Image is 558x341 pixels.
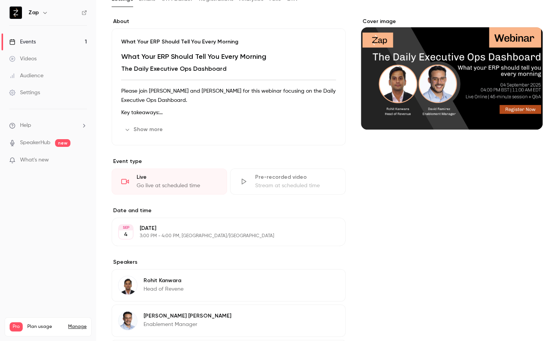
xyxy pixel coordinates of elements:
img: Zap [10,7,22,19]
div: SEP [119,225,133,230]
div: Events [9,38,36,46]
div: Go live at scheduled time [137,182,217,190]
p: Event type [112,158,346,165]
section: Cover image [361,18,543,130]
p: [DATE] [140,225,305,232]
div: Videos [9,55,37,63]
div: Pre-recorded video [255,173,336,181]
div: Settings [9,89,40,96]
span: Pro [10,322,23,331]
button: Show more [121,123,167,136]
img: Rohit Kanwara [119,276,137,294]
p: What Your ERP Should Tell You Every Morning [121,38,336,46]
a: SpeakerHub [20,139,50,147]
p: Enablement Manager [144,321,231,328]
p: Key takeaways: [121,108,336,117]
div: Audience [9,72,43,80]
div: Live [137,173,217,181]
div: David Ramirez[PERSON_NAME] [PERSON_NAME]Enablement Manager [112,304,346,337]
label: Cover image [361,18,543,25]
div: LiveGo live at scheduled time [112,168,227,195]
h2: The Daily Executive Ops Dashboard [121,64,336,73]
h6: Zap [28,9,39,17]
p: [PERSON_NAME] [PERSON_NAME] [144,312,231,320]
p: Please join [PERSON_NAME] and [PERSON_NAME] for this webinar focusing on the Daily Executive Ops ... [121,86,336,105]
div: Pre-recorded videoStream at scheduled time [230,168,346,195]
p: Head of Revene [144,285,184,293]
li: help-dropdown-opener [9,121,87,130]
div: Rohit KanwaraRohit KanwaraHead of Revene [112,269,346,301]
span: Help [20,121,31,130]
span: new [55,139,70,147]
p: Rohit Kanwara [144,277,184,284]
p: 4 [124,231,128,238]
label: Speakers [112,258,346,266]
img: David Ramirez [119,311,137,330]
a: Manage [68,324,87,330]
span: What's new [20,156,49,164]
label: Date and time [112,207,346,215]
div: Stream at scheduled time [255,182,336,190]
label: About [112,18,346,25]
span: Plan usage [27,324,63,330]
h1: What Your ERP Should Tell You Every Morning [121,52,336,61]
p: 3:00 PM - 4:00 PM, [GEOGRAPHIC_DATA]/[GEOGRAPHIC_DATA] [140,233,305,239]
